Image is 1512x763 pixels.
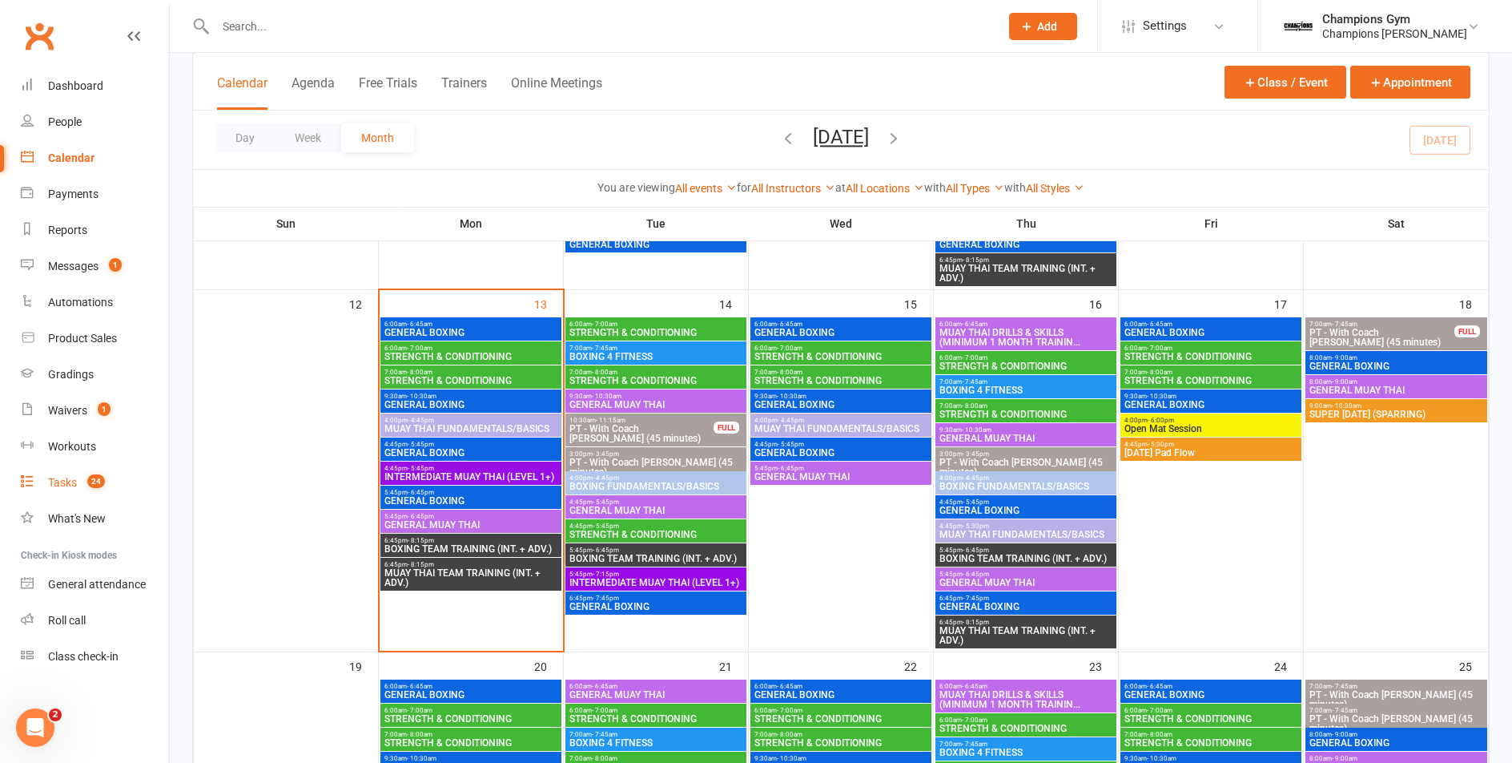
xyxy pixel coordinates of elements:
[48,224,87,236] div: Reports
[962,354,987,361] span: - 7:00am
[754,731,928,738] span: 7:00am
[292,75,335,110] button: Agenda
[1147,393,1176,400] span: - 10:30am
[48,115,82,128] div: People
[592,345,617,352] span: - 7:45am
[21,140,169,176] a: Calendar
[21,567,169,603] a: General attendance kiosk mode
[962,321,987,328] span: - 6:45am
[963,499,989,506] span: - 5:45pm
[939,717,1113,724] span: 6:00am
[777,707,802,714] span: - 7:00am
[569,369,743,376] span: 7:00am
[384,707,558,714] span: 6:00am
[569,683,743,690] span: 6:00am
[384,400,558,410] span: GENERAL BOXING
[593,571,619,578] span: - 7:15pm
[569,554,743,563] span: BOXING TEAM TRAINING (INT. + ADV.)
[1309,361,1484,371] span: GENERAL BOXING
[939,264,1113,283] span: MUAY THAI TEAM TRAINING (INT. + ADV.)
[1089,652,1118,679] div: 23
[48,440,96,453] div: Workouts
[1143,8,1187,44] span: Settings
[597,181,675,194] strong: You are viewing
[1124,683,1298,690] span: 6:00am
[593,474,619,482] span: - 4:45pm
[1309,321,1455,328] span: 7:00am
[749,207,934,240] th: Wed
[534,290,563,317] div: 13
[737,181,751,194] strong: for
[1454,325,1480,337] div: FULL
[48,188,99,200] div: Payments
[1459,652,1488,679] div: 25
[569,690,743,700] span: GENERAL MUAY THAI
[48,476,77,489] div: Tasks
[21,393,169,429] a: Waivers 1
[1274,652,1303,679] div: 24
[217,75,267,110] button: Calendar
[778,465,804,472] span: - 6:45pm
[49,708,62,721] span: 2
[569,458,743,477] span: PT - With Coach [PERSON_NAME] (45 minutes)
[384,513,558,520] span: 5:45pm
[939,547,1113,554] span: 5:45pm
[1274,290,1303,317] div: 17
[1124,424,1298,434] span: Open Mat Session
[754,369,928,376] span: 7:00am
[1309,354,1484,361] span: 8:00am
[719,652,748,679] div: 21
[21,248,169,285] a: Messages 1
[384,683,558,690] span: 6:00am
[1148,417,1174,424] span: - 6:00pm
[1309,714,1484,733] span: PT - With Coach [PERSON_NAME] (45 minutes)
[939,571,1113,578] span: 5:45pm
[569,499,743,506] span: 4:45pm
[593,523,619,530] span: - 5:45pm
[754,345,928,352] span: 6:00am
[569,571,743,578] span: 5:45pm
[1148,441,1174,448] span: - 5:30pm
[1282,10,1314,42] img: thumb_image1583738905.png
[384,441,558,448] span: 4:45pm
[1147,683,1172,690] span: - 6:45am
[1124,707,1298,714] span: 6:00am
[384,496,558,506] span: GENERAL BOXING
[592,707,617,714] span: - 7:00am
[48,404,87,417] div: Waivers
[1309,731,1484,738] span: 8:00am
[379,207,564,240] th: Mon
[21,501,169,537] a: What's New
[754,417,928,424] span: 4:00pm
[98,402,111,416] span: 1
[963,619,989,626] span: - 8:15pm
[939,530,1113,539] span: MUAY THAI FUNDAMENTALS/BASICS
[384,561,558,568] span: 6:45pm
[384,424,558,434] span: MUAY THAI FUNDAMENTALS/BASICS
[939,506,1113,515] span: GENERAL BOXING
[384,714,558,724] span: STRENGTH & CONDITIONING
[719,290,748,317] div: 14
[48,578,146,591] div: General attendance
[939,602,1113,612] span: GENERAL BOXING
[939,450,1113,458] span: 3:00pm
[1309,410,1484,419] span: SUPER [DATE] (SPARRING)
[939,724,1113,733] span: STRENGTH & CONDITIONING
[1309,690,1484,709] span: PT - With Coach [PERSON_NAME] (45 minutes)
[778,417,804,424] span: - 4:45pm
[21,603,169,639] a: Roll call
[777,345,802,352] span: - 7:00am
[1322,26,1467,41] div: Champions [PERSON_NAME]
[384,731,558,738] span: 7:00am
[962,683,987,690] span: - 6:45am
[407,321,432,328] span: - 6:45am
[939,482,1113,491] span: BOXING FUNDAMENTALS/BASICS
[1124,345,1298,352] span: 6:00am
[1147,321,1172,328] span: - 6:45am
[408,513,434,520] span: - 6:45pm
[846,182,924,195] a: All Locations
[569,731,743,738] span: 7:00am
[408,417,434,424] span: - 4:45pm
[1224,66,1346,99] button: Class / Event
[904,290,933,317] div: 15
